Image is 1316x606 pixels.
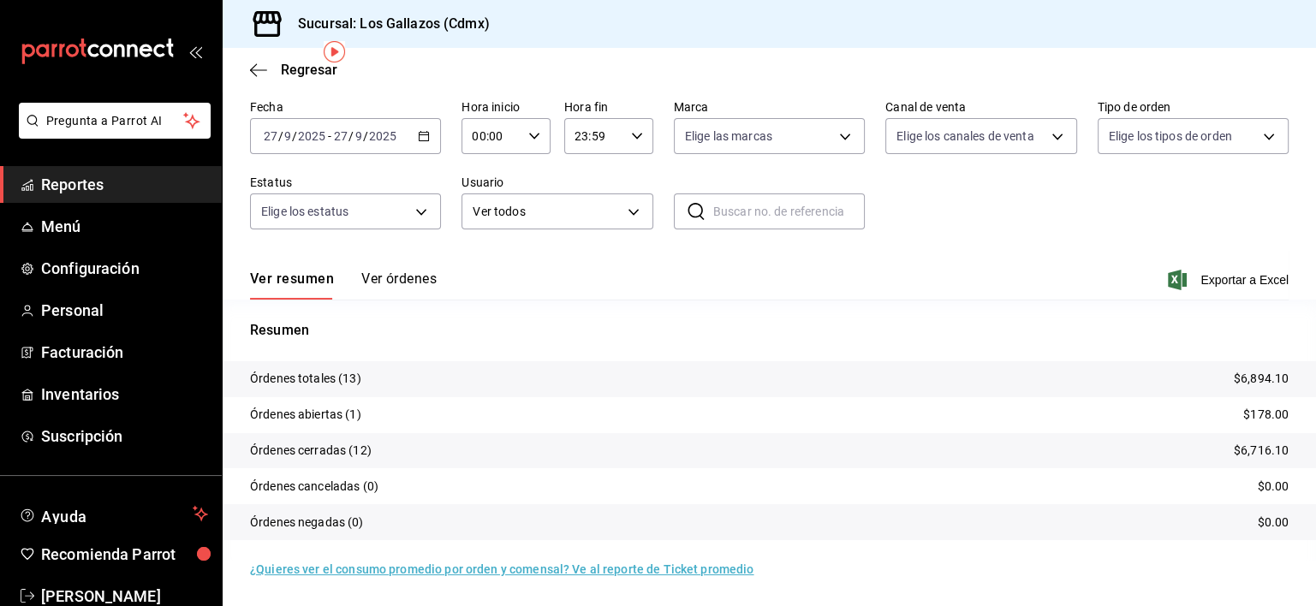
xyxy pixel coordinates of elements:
[41,257,208,280] span: Configuración
[250,270,334,300] button: Ver resumen
[250,270,437,300] div: navigation tabs
[250,370,361,388] p: Órdenes totales (13)
[278,129,283,143] span: /
[19,103,211,139] button: Pregunta a Parrot AI
[1243,406,1289,424] p: $178.00
[41,341,208,364] span: Facturación
[361,270,437,300] button: Ver órdenes
[46,112,184,130] span: Pregunta a Parrot AI
[685,128,772,145] span: Elige las marcas
[250,320,1289,341] p: Resumen
[41,425,208,448] span: Suscripción
[461,101,551,113] label: Hora inicio
[297,129,326,143] input: ----
[885,101,1076,113] label: Canal de venta
[41,543,208,566] span: Recomienda Parrot
[281,62,337,78] span: Regresar
[1257,478,1289,496] p: $0.00
[328,129,331,143] span: -
[324,41,345,62] img: Tooltip marker
[368,129,397,143] input: ----
[250,176,441,188] label: Estatus
[250,514,364,532] p: Órdenes negadas (0)
[250,478,378,496] p: Órdenes canceladas (0)
[41,383,208,406] span: Inventarios
[1234,442,1289,460] p: $6,716.10
[41,215,208,238] span: Menú
[250,101,441,113] label: Fecha
[292,129,297,143] span: /
[250,562,753,576] a: ¿Quieres ver el consumo promedio por orden y comensal? Ve al reporte de Ticket promedio
[250,442,372,460] p: Órdenes cerradas (12)
[284,14,490,34] h3: Sucursal: Los Gallazos (Cdmx)
[1171,270,1289,290] button: Exportar a Excel
[354,129,363,143] input: --
[41,299,208,322] span: Personal
[250,406,361,424] p: Órdenes abiertas (1)
[188,45,202,58] button: open_drawer_menu
[363,129,368,143] span: /
[1098,101,1289,113] label: Tipo de orden
[1257,514,1289,532] p: $0.00
[674,101,865,113] label: Marca
[713,194,865,229] input: Buscar no. de referencia
[461,176,652,188] label: Usuario
[12,124,211,142] a: Pregunta a Parrot AI
[283,129,292,143] input: --
[250,62,337,78] button: Regresar
[348,129,354,143] span: /
[1234,370,1289,388] p: $6,894.10
[263,129,278,143] input: --
[473,203,621,221] span: Ver todos
[1109,128,1232,145] span: Elige los tipos de orden
[896,128,1033,145] span: Elige los canales de venta
[261,203,348,220] span: Elige los estatus
[41,503,186,524] span: Ayuda
[41,173,208,196] span: Reportes
[564,101,653,113] label: Hora fin
[333,129,348,143] input: --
